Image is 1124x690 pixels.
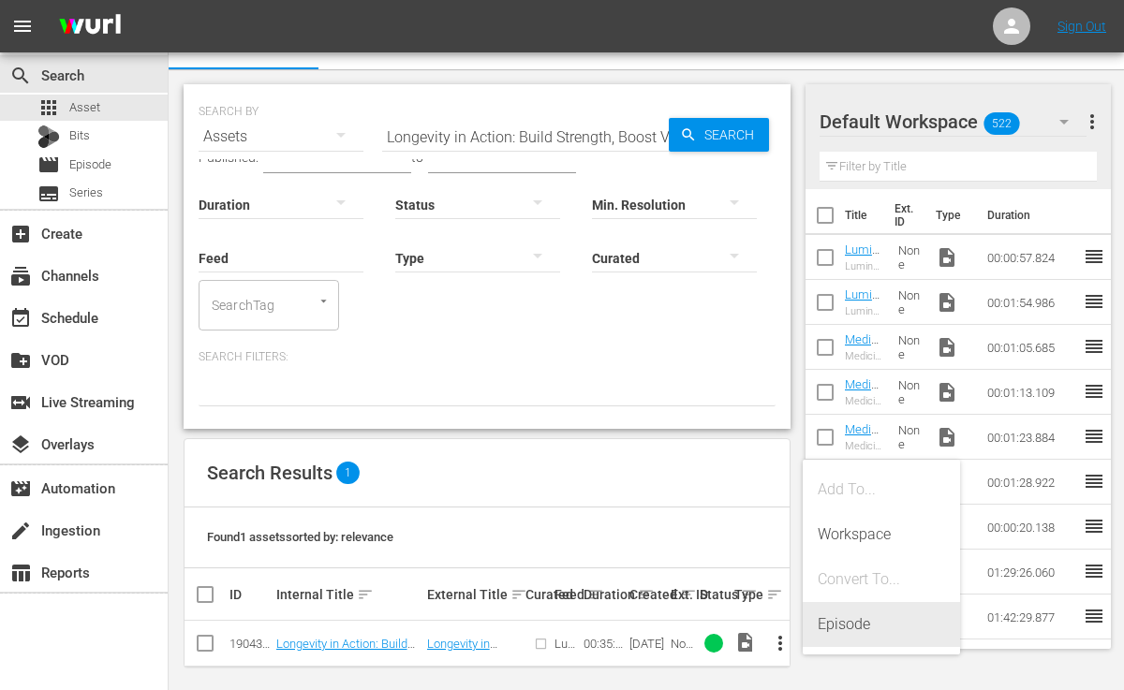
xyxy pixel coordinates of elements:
span: Found 1 assets sorted by: relevance [207,530,393,544]
td: 00:01:23.884 [980,415,1083,460]
span: reorder [1083,425,1105,448]
td: 00:01:54.986 [980,280,1083,325]
span: reorder [1083,560,1105,582]
th: Type [924,189,976,242]
div: Type [734,583,752,606]
span: Automation [9,477,32,500]
div: Episode [818,602,945,647]
td: 01:42:29.877 [980,595,1083,639]
td: 00:01:28.922 [980,460,1083,505]
span: apps [37,96,60,119]
div: Medicinal Media Interstitial- Inner Strength [845,395,883,407]
span: sort [357,586,374,603]
div: Medicinal Media Interstitial- Chocolate [845,440,883,452]
span: Channels [9,265,32,287]
a: Medicinal Media Interstitial- Chocolate [845,422,881,521]
span: Video [936,381,958,404]
th: Title [845,189,884,242]
div: Ext. ID [671,587,694,602]
a: Longevity in Action: Build Strength, Boost Vitality, and Age Powerfully [276,637,421,679]
span: Episode [69,155,111,174]
span: reorder [1083,605,1105,627]
span: reorder [1083,290,1105,313]
span: Series [37,183,60,205]
a: Luminescence [PERSON_NAME] and [PERSON_NAME] 00:58 [845,242,883,397]
div: Medicinal Media Interstitial- Still Water [845,350,883,362]
div: Workspace [818,512,945,557]
span: Search Results [207,462,333,484]
td: None [891,415,928,460]
div: Created [629,583,664,606]
a: Medicinal Media Interstitial- Still Water [845,332,881,431]
span: reorder [1083,470,1105,492]
span: reorder [1083,515,1105,537]
span: more_vert [1081,110,1103,133]
span: Video [734,631,757,653]
div: ID [229,587,271,602]
span: Asset [69,98,100,117]
a: Sign Out [1057,19,1106,34]
span: 522 [983,104,1019,143]
p: Search Filters: [199,349,776,365]
div: Luminescence [PERSON_NAME] and [PERSON_NAME] 00:58 [845,260,883,272]
span: Create [9,223,32,245]
button: more_vert [1081,99,1103,144]
span: Schedule [9,307,32,330]
div: Status [700,583,729,606]
span: reorder [1083,335,1105,358]
span: menu [11,15,34,37]
button: more_vert [758,621,803,666]
span: more_vert [769,632,791,654]
td: 00:00:57.824 [980,235,1083,280]
span: Episode [37,154,60,176]
span: reorder [1083,245,1105,268]
span: Video [936,291,958,314]
span: 1 [336,462,360,484]
a: Luminescence Main Promo 01:55 [845,287,880,372]
td: None [891,325,928,370]
span: Series [69,184,103,202]
td: None [891,370,928,415]
div: Convert To... [818,557,945,602]
span: reorder [1083,380,1105,403]
td: 00:01:13.109 [980,370,1083,415]
span: Live Streaming [9,391,32,414]
span: Video [936,426,958,448]
th: Ext. ID [883,189,924,242]
span: Video [936,336,958,359]
div: Curated [525,587,549,602]
div: External Title [427,583,520,606]
a: Medicinal Media Interstitial- Inner Strength [845,377,883,490]
button: Search [669,118,769,152]
span: Overlays [9,433,32,456]
span: Bits [69,126,90,145]
div: Luminescence Main Promo 01:55 [845,305,883,317]
span: sort [510,586,527,603]
td: 01:29:26.060 [980,550,1083,595]
button: Open [315,292,333,310]
span: VOD [9,349,32,372]
img: ans4CAIJ8jUAAAAAAAAAAAAAAAAAAAAAAAAgQb4GAAAAAAAAAAAAAAAAAAAAAAAAJMjXAAAAAAAAAAAAAAAAAAAAAAAAgAT5G... [45,5,135,49]
span: Ingestion [9,520,32,542]
td: None [891,280,928,325]
span: Reports [9,562,32,584]
div: [DATE] [629,637,664,651]
div: Internal Title [276,583,421,606]
div: None [671,637,694,651]
div: Duration [584,583,625,606]
span: Search [697,118,769,152]
td: 00:00:20.138 [980,505,1083,550]
div: Default Workspace [820,95,1087,148]
div: Add To... [818,467,945,512]
span: Video [936,246,958,269]
div: Assets [199,110,363,163]
td: 01:44:07.730 [980,639,1083,684]
span: Search [9,65,32,87]
td: 00:01:05.685 [980,325,1083,370]
div: Feed [555,583,578,606]
td: None [891,235,928,280]
th: Duration [976,189,1088,242]
div: 00:35:39.504 [584,637,625,651]
div: 190433800 [229,637,271,651]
